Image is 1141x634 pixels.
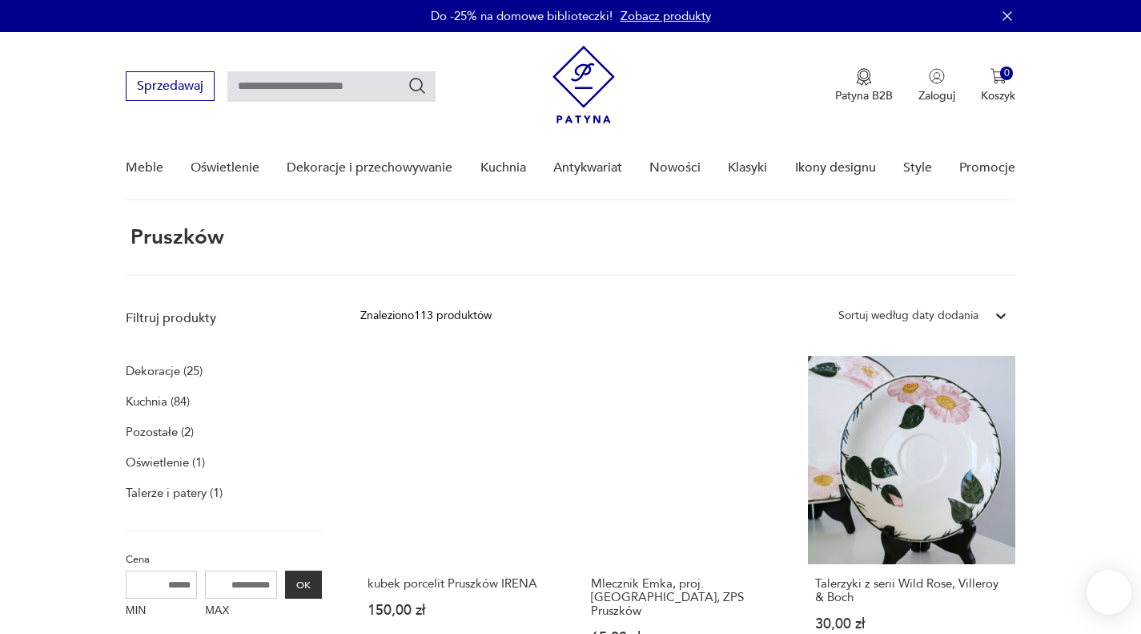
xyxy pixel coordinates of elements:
[126,551,322,568] p: Cena
[981,88,1015,103] p: Koszyk
[835,88,893,103] p: Patyna B2B
[815,617,1009,631] p: 30,00 zł
[728,137,767,199] a: Klasyki
[126,309,322,327] p: Filtruj produkty
[126,82,215,93] a: Sprzedawaj
[480,137,526,199] a: Kuchnia
[929,68,945,84] img: Ikonka użytkownika
[126,137,163,199] a: Meble
[205,599,277,624] label: MAX
[835,68,893,103] button: Patyna B2B
[191,137,259,199] a: Oświetlenie
[368,577,561,591] h3: kubek porcelit Pruszków IRENA
[368,604,561,617] p: 150,00 zł
[431,8,613,24] p: Do -25% na domowe biblioteczki!
[591,577,785,618] h3: Mlecznik Emka, proj. [GEOGRAPHIC_DATA], ZPS Pruszków
[287,137,452,199] a: Dekoracje i przechowywanie
[918,88,955,103] p: Zaloguj
[126,421,194,443] a: Pozostałe (2)
[649,137,701,199] a: Nowości
[126,226,224,248] h1: Pruszków
[126,451,205,474] a: Oświetlenie (1)
[981,68,1015,103] button: 0Koszyk
[360,307,492,325] div: Znaleziono 113 produktów
[621,8,711,24] a: Zobacz produkty
[408,76,427,95] button: Szukaj
[285,571,322,599] button: OK
[1087,570,1131,615] iframe: Smartsupp widget button
[815,577,1009,604] h3: Talerzyki z serii Wild Rose, Villeroy & Boch
[959,137,1015,199] a: Promocje
[918,68,955,103] button: Zaloguj
[126,390,190,413] a: Kuchnia (84)
[126,482,223,504] a: Talerze i patery (1)
[553,137,622,199] a: Antykwariat
[856,68,872,86] img: Ikona medalu
[1000,67,1014,80] div: 0
[126,360,203,382] a: Dekoracje (25)
[903,137,932,199] a: Style
[990,68,1006,84] img: Ikona koszyka
[838,307,978,325] div: Sortuj według daty dodania
[795,137,876,199] a: Ikony designu
[835,68,893,103] a: Ikona medaluPatyna B2B
[126,71,215,101] button: Sprzedawaj
[126,599,198,624] label: MIN
[552,46,615,123] img: Patyna - sklep z meblami i dekoracjami vintage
